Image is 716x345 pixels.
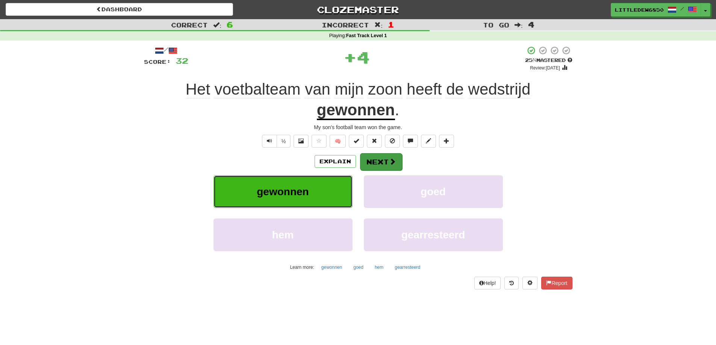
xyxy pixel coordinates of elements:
span: zoon [368,80,402,98]
button: ½ [277,135,291,148]
button: Edit sentence (alt+d) [421,135,436,148]
span: Score: [144,59,171,65]
button: gearresteerd [391,262,424,273]
button: Add to collection (alt+a) [439,135,454,148]
button: 🧠 [330,135,346,148]
span: To go [483,21,509,29]
strong: Fast Track Level 1 [346,33,387,38]
button: goed [349,262,368,273]
u: gewonnen [317,101,395,120]
button: hem [371,262,388,273]
button: Round history (alt+y) [504,277,519,289]
span: 4 [528,20,534,29]
button: Next [360,153,402,170]
span: van [305,80,330,98]
span: voetbalteam [215,80,301,98]
button: Play sentence audio (ctl+space) [262,135,277,148]
button: Report [541,277,572,289]
button: Reset to 0% Mastered (alt+r) [367,135,382,148]
span: wedstrijd [468,80,531,98]
button: Set this sentence to 100% Mastered (alt+m) [349,135,364,148]
span: 25 % [525,57,536,63]
span: hem [272,229,294,241]
button: Help! [474,277,501,289]
span: 32 [176,56,188,65]
span: Correct [171,21,208,29]
div: Text-to-speech controls [260,135,291,148]
button: Discuss sentence (alt+u) [403,135,418,148]
span: + [344,46,357,68]
div: / [144,46,188,55]
div: Mastered [525,57,572,64]
span: 1 [388,20,394,29]
span: Incorrect [322,21,369,29]
small: Learn more: [290,265,314,270]
span: 4 [357,48,370,66]
button: Favorite sentence (alt+f) [312,135,327,148]
span: : [374,22,383,28]
button: gewonnen [213,175,353,208]
span: gewonnen [257,186,309,197]
span: . [395,101,400,119]
span: de [446,80,464,98]
span: Het [186,80,210,98]
span: mijn [335,80,364,98]
span: 6 [227,20,233,29]
span: gearresteerd [401,229,465,241]
span: : [213,22,221,28]
button: hem [213,218,353,251]
button: gearresteerd [364,218,503,251]
button: Show image (alt+x) [294,135,309,148]
button: gewonnen [317,262,346,273]
button: goed [364,175,503,208]
span: goed [421,186,446,197]
span: LittleDew6850 [615,6,664,13]
a: Clozemaster [244,3,472,16]
small: Review: [DATE] [530,65,560,71]
button: Ignore sentence (alt+i) [385,135,400,148]
div: My son's football team won the game. [144,124,572,131]
span: / [680,6,684,11]
button: Explain [315,155,356,168]
span: : [515,22,523,28]
a: Dashboard [6,3,233,16]
span: heeft [407,80,442,98]
a: LittleDew6850 / [611,3,701,17]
